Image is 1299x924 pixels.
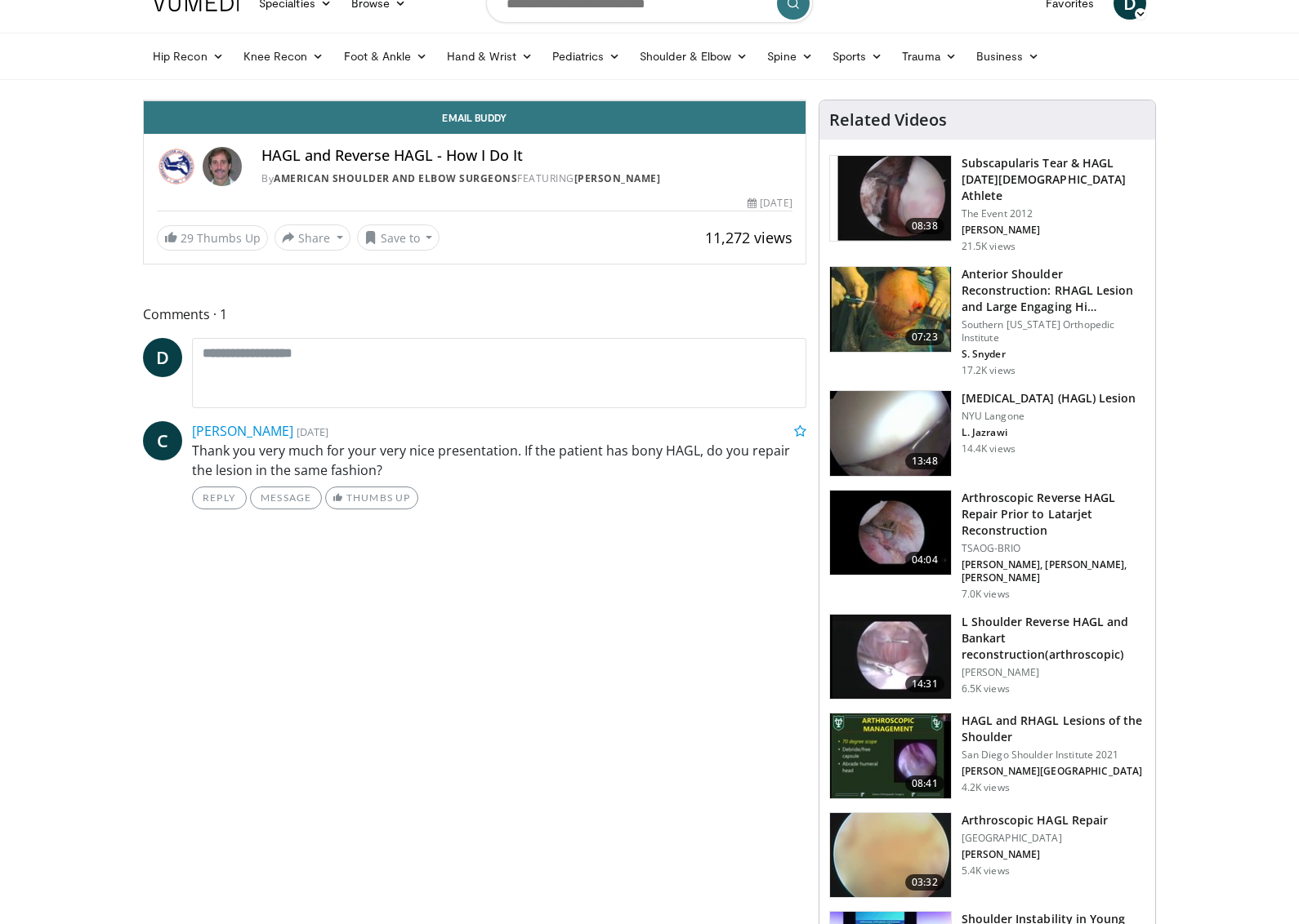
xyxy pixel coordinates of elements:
[157,147,196,186] img: American Shoulder and Elbow Surgeons
[829,490,1145,601] a: 04:04 Arthroscopic Reverse HAGL Repair Prior to Latarjet Reconstruction TSAOG-BRIO [PERSON_NAME],...
[830,156,951,241] img: 5SPjETdNCPS-ZANX4xMDoxOjB1O8AjAz_2.150x105_q85_crop-smart_upscale.jpg
[334,40,438,73] a: Foot & Ankle
[962,542,1145,555] p: TSAOG-BRIO
[261,147,792,165] h4: HAGL and Reverse HAGL - How I Do It
[829,614,1145,700] a: 14:31 L Shoulder Reverse HAGL and Bankart reconstruction(arthroscopic) [PERSON_NAME] 6.5K views
[274,171,517,185] a: American Shoulder and Elbow Surgeons
[143,338,182,377] a: D
[962,240,1016,253] p: 21.5K views
[192,441,806,480] p: Thank you very much for your very nice presentation. If the patient has bony HAGL, do you repair ...
[962,348,1145,361] p: S. Snyder
[325,486,417,509] a: Thumbs Up
[144,100,806,101] video-js: Video Player
[830,813,951,898] img: YUAndpMCbXk_9hvX4xMDoxOm1xO1xPzH.150x105_q85_crop-smart_upscale.jpg
[962,588,1010,601] p: 7.0K views
[966,40,1050,73] a: Business
[829,110,947,130] h4: Related Videos
[829,713,1145,799] a: 08:41 HAGL and RHAGL Lesions of the Shoulder San Diego Shoulder Institute 2021 [PERSON_NAME][GEOG...
[962,666,1145,679] p: [PERSON_NAME]
[905,218,944,234] span: 08:38
[962,558,1145,584] p: [PERSON_NAME], [PERSON_NAME], [PERSON_NAME]
[962,390,1136,406] h3: [MEDICAL_DATA] (HAGL) Lesion
[829,812,1145,899] a: 03:32 Arthroscopic HAGL Repair [GEOGRAPHIC_DATA] [PERSON_NAME] 5.4K views
[144,101,806,134] a: Email Buddy
[705,228,792,247] span: 11,272 views
[962,442,1016,455] p: 14.4K views
[962,812,1108,828] h3: Arthroscopic HAGL Repair
[962,266,1145,315] h3: Anterior Shoulder Reconstruction: RHAGL Lesion and Large Engaging Hi…
[962,207,1145,220] p: The Event 2012
[829,390,1145,477] a: 13:48 [MEDICAL_DATA] (HAGL) Lesion NYU Langone L. Jazrawi 14.4K views
[962,864,1010,877] p: 5.4K views
[757,40,822,73] a: Spine
[962,765,1145,778] p: [PERSON_NAME][GEOGRAPHIC_DATA]
[823,40,893,73] a: Sports
[962,614,1145,663] h3: L Shoulder Reverse HAGL and Bankart reconstruction(arthroscopic)
[962,318,1145,344] p: Southern [US_STATE] Orthopedic Institute
[192,422,293,440] a: [PERSON_NAME]
[542,40,630,73] a: Pediatrics
[962,781,1010,794] p: 4.2K views
[962,155,1145,204] h3: Subscapularis Tear & HAGL [DATE][DEMOGRAPHIC_DATA] Athlete
[157,225,268,251] a: 29 Thumbs Up
[962,713,1145,745] h3: HAGL and RHAGL Lesions of the Shoulder
[905,453,944,469] span: 13:48
[962,682,1010,695] p: 6.5K views
[630,40,757,73] a: Shoulder & Elbow
[574,171,661,185] a: [PERSON_NAME]
[192,486,247,509] a: Reply
[830,267,951,352] img: eolv1L8ZdYrFVOcH4xMDoxOjBrO-I4W8.150x105_q85_crop-smart_upscale.jpg
[962,364,1016,377] p: 17.2K views
[962,224,1145,237] p: [PERSON_NAME]
[297,424,328,439] small: [DATE]
[962,832,1108,845] p: [GEOGRAPHIC_DATA]
[830,615,951,700] img: 317734_0000_1.png.150x105_q85_crop-smart_upscale.jpg
[143,421,182,460] a: C
[830,713,951,798] img: 2a451777-8de0-424c-a957-c9d56c67cf0c.150x105_q85_crop-smart_upscale.jpg
[143,40,234,73] a: Hip Recon
[905,552,944,568] span: 04:04
[962,848,1108,861] p: [PERSON_NAME]
[437,40,542,73] a: Hand & Wrist
[905,676,944,692] span: 14:31
[748,196,792,211] div: [DATE]
[181,230,194,246] span: 29
[261,171,792,186] div: By FEATURING
[830,391,951,476] img: 318915_0003_1.png.150x105_q85_crop-smart_upscale.jpg
[962,749,1145,762] p: San Diego Shoulder Institute 2021
[250,486,322,509] a: Message
[905,329,944,345] span: 07:23
[830,491,951,575] img: O0cEsGv5RdudyPNn4xMDoxOjBzMTt2bJ.150x105_q85_crop-smart_upscale.jpg
[962,410,1136,423] p: NYU Langone
[962,426,1136,439] p: L. Jazrawi
[143,304,806,325] span: Comments 1
[357,224,440,251] button: Save to
[234,40,334,73] a: Knee Recon
[203,147,242,186] img: Avatar
[962,490,1145,539] h3: Arthroscopic Reverse HAGL Repair Prior to Latarjet Reconstruction
[905,874,944,891] span: 03:32
[829,155,1145,253] a: 08:38 Subscapularis Tear & HAGL [DATE][DEMOGRAPHIC_DATA] Athlete The Event 2012 [PERSON_NAME] 21....
[829,266,1145,377] a: 07:23 Anterior Shoulder Reconstruction: RHAGL Lesion and Large Engaging Hi… Southern [US_STATE] O...
[892,40,966,73] a: Trauma
[905,775,944,792] span: 08:41
[275,224,350,251] button: Share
